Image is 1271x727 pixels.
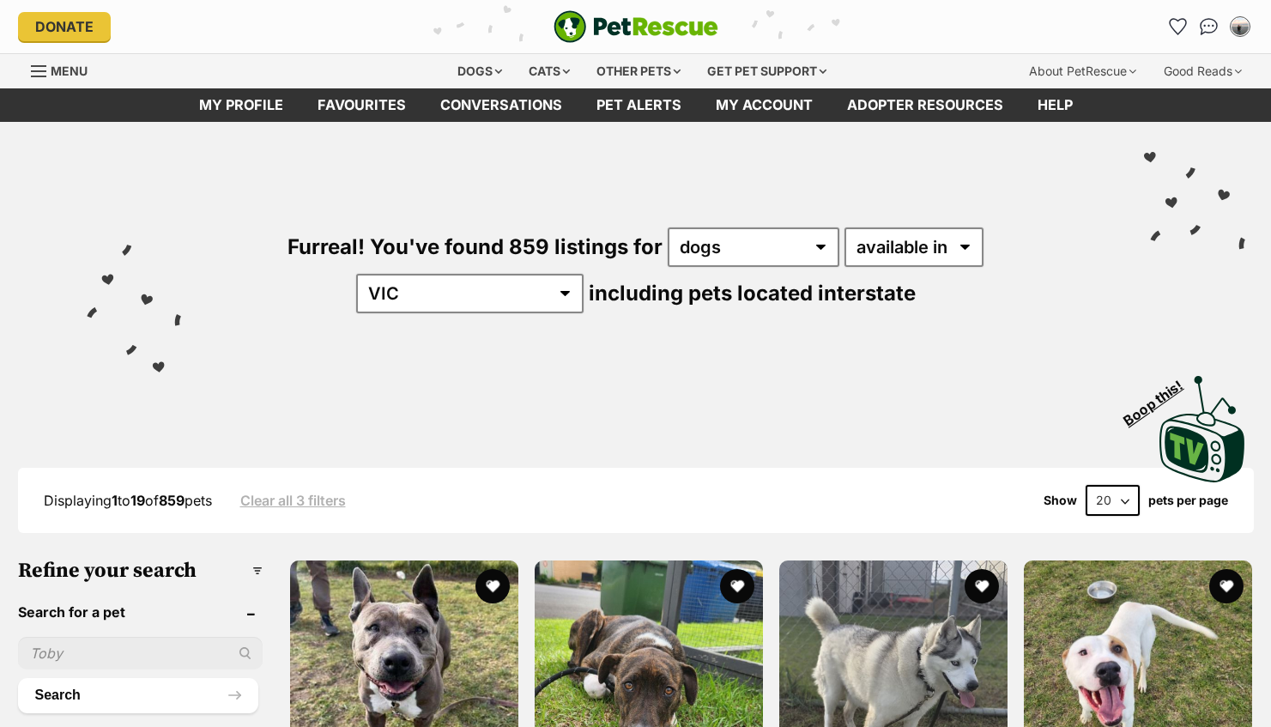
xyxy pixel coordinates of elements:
[51,64,88,78] span: Menu
[18,559,263,583] h3: Refine your search
[1159,376,1245,482] img: PetRescue TV logo
[1017,54,1148,88] div: About PetRescue
[695,54,838,88] div: Get pet support
[554,10,718,43] img: logo-e224e6f780fb5917bec1dbf3a21bbac754714ae5b6737aabdf751b685950b380.svg
[1121,367,1200,428] span: Boop this!
[423,88,579,122] a: conversations
[1195,13,1223,40] a: Conversations
[1232,18,1249,35] img: Emma Hatton profile pic
[240,493,346,508] a: Clear all 3 filters
[475,569,510,603] button: favourite
[287,234,663,259] span: Furreal! You've found 859 listings for
[965,569,999,603] button: favourite
[18,637,263,669] input: Toby
[1148,494,1228,507] label: pets per page
[159,492,185,509] strong: 859
[112,492,118,509] strong: 1
[830,88,1020,122] a: Adopter resources
[720,569,754,603] button: favourite
[300,88,423,122] a: Favourites
[1209,569,1244,603] button: favourite
[18,678,258,712] button: Search
[699,88,830,122] a: My account
[31,54,100,85] a: Menu
[182,88,300,122] a: My profile
[579,88,699,122] a: Pet alerts
[1200,18,1218,35] img: chat-41dd97257d64d25036548639549fe6c8038ab92f7586957e7f3b1b290dea8141.svg
[1226,13,1254,40] button: My account
[445,54,514,88] div: Dogs
[589,281,916,306] span: including pets located interstate
[1020,88,1090,122] a: Help
[584,54,693,88] div: Other pets
[1152,54,1254,88] div: Good Reads
[554,10,718,43] a: PetRescue
[517,54,582,88] div: Cats
[18,604,263,620] header: Search for a pet
[130,492,145,509] strong: 19
[18,12,111,41] a: Donate
[1165,13,1192,40] a: Favourites
[1159,360,1245,486] a: Boop this!
[1044,494,1077,507] span: Show
[44,492,212,509] span: Displaying to of pets
[1165,13,1254,40] ul: Account quick links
